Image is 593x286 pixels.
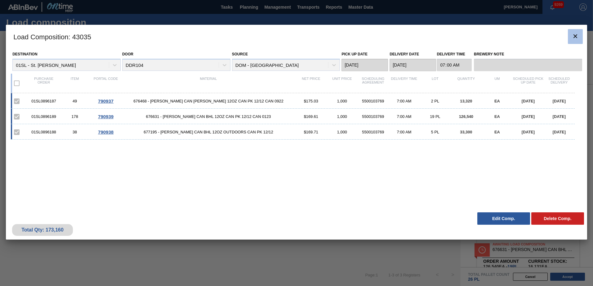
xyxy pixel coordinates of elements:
div: Scheduled Delivery [544,77,575,90]
span: [DATE] [522,130,535,134]
div: Material [121,77,296,90]
div: 01SL0896189 [28,114,59,119]
div: Item [59,77,90,90]
label: Delivery Date [390,52,419,56]
label: Brewery Note [474,50,582,59]
label: Source [232,52,248,56]
div: 38 [59,130,90,134]
div: 5500103769 [358,99,389,103]
span: EA [494,130,500,134]
span: 676468 - CARR CAN BUD 12OZ CAN PK 12/12 CAN 0922 [121,99,296,103]
div: 19 PL [420,114,451,119]
span: 790939 [98,114,114,119]
input: mm/dd/yyyy [390,59,436,71]
span: [DATE] [522,99,535,103]
div: Go to Order [90,129,121,135]
div: 1,000 [327,130,358,134]
div: 2 PL [420,99,451,103]
input: mm/dd/yyyy [341,59,388,71]
span: 676631 - CARR CAN BHL 12OZ CAN PK 12/12 CAN 0123 [121,114,296,119]
div: $175.03 [296,99,327,103]
div: Purchase order [28,77,59,90]
span: 126,540 [459,114,473,119]
button: Edit Comp. [477,212,530,225]
div: Unit Price [327,77,358,90]
button: Delete Comp. [531,212,584,225]
div: $169.61 [296,114,327,119]
div: Scheduled Pick up Date [513,77,544,90]
span: EA [494,114,500,119]
span: [DATE] [553,114,566,119]
label: Door [122,52,133,56]
div: 1,000 [327,99,358,103]
div: 7:00 AM [389,99,420,103]
div: 178 [59,114,90,119]
span: 790937 [98,98,114,104]
span: [DATE] [553,130,566,134]
span: 33,300 [460,130,472,134]
div: 5500103769 [358,114,389,119]
div: 01SL0896188 [28,130,59,134]
div: 5 PL [420,130,451,134]
span: 790938 [98,129,114,135]
div: 5500103769 [358,130,389,134]
div: Delivery Time [389,77,420,90]
div: Net Price [296,77,327,90]
div: Quantity [451,77,482,90]
div: 49 [59,99,90,103]
div: Total Qty: 173,160 [17,227,68,233]
h3: Load Composition : 43035 [6,25,587,48]
span: 13,320 [460,99,472,103]
span: 677195 - CARR CAN BHL 12OZ OUTDOORS CAN PK 12/12 [121,130,296,134]
div: Go to Order [90,114,121,119]
label: Destination [12,52,37,56]
div: Scheduling Agreement [358,77,389,90]
div: 1,000 [327,114,358,119]
div: Go to Order [90,98,121,104]
label: Delivery Time [437,50,472,59]
div: $169.71 [296,130,327,134]
div: 7:00 AM [389,130,420,134]
span: [DATE] [522,114,535,119]
div: Portal code [90,77,121,90]
div: UM [482,77,513,90]
div: 01SL0896187 [28,99,59,103]
span: EA [494,99,500,103]
label: Pick up Date [341,52,368,56]
span: [DATE] [553,99,566,103]
div: Lot [420,77,451,90]
div: 7:00 AM [389,114,420,119]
